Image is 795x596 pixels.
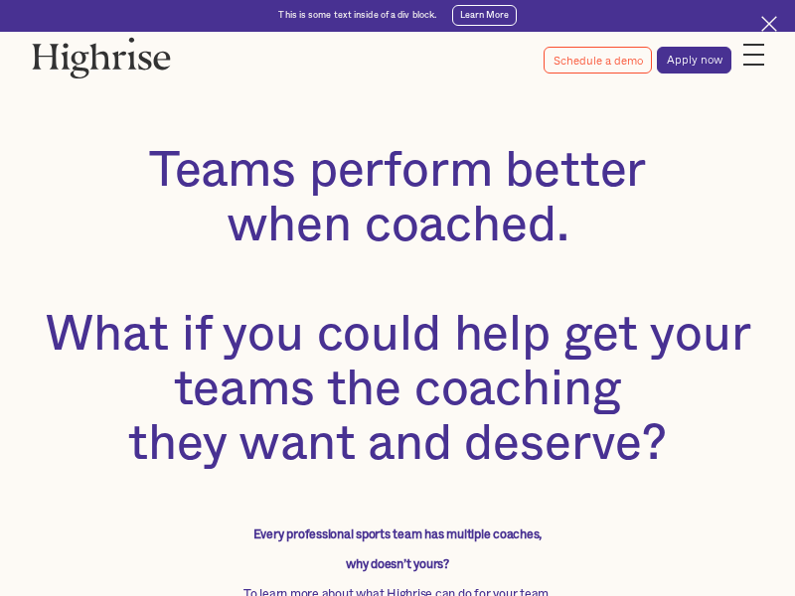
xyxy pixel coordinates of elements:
[544,47,652,73] a: Schedule a demo
[30,144,765,472] h1: Teams perform better when coached. ‍ What if you could help get your teams the coaching they want...
[761,16,777,32] img: Cross icon
[253,528,543,570] strong: Every professional sports team has multiple coaches, ‍ why doesn’t yours?
[278,10,436,22] div: This is some text inside of a div block.
[32,37,171,78] img: Highrise logo
[452,5,517,26] a: Learn More
[657,47,731,74] a: Apply now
